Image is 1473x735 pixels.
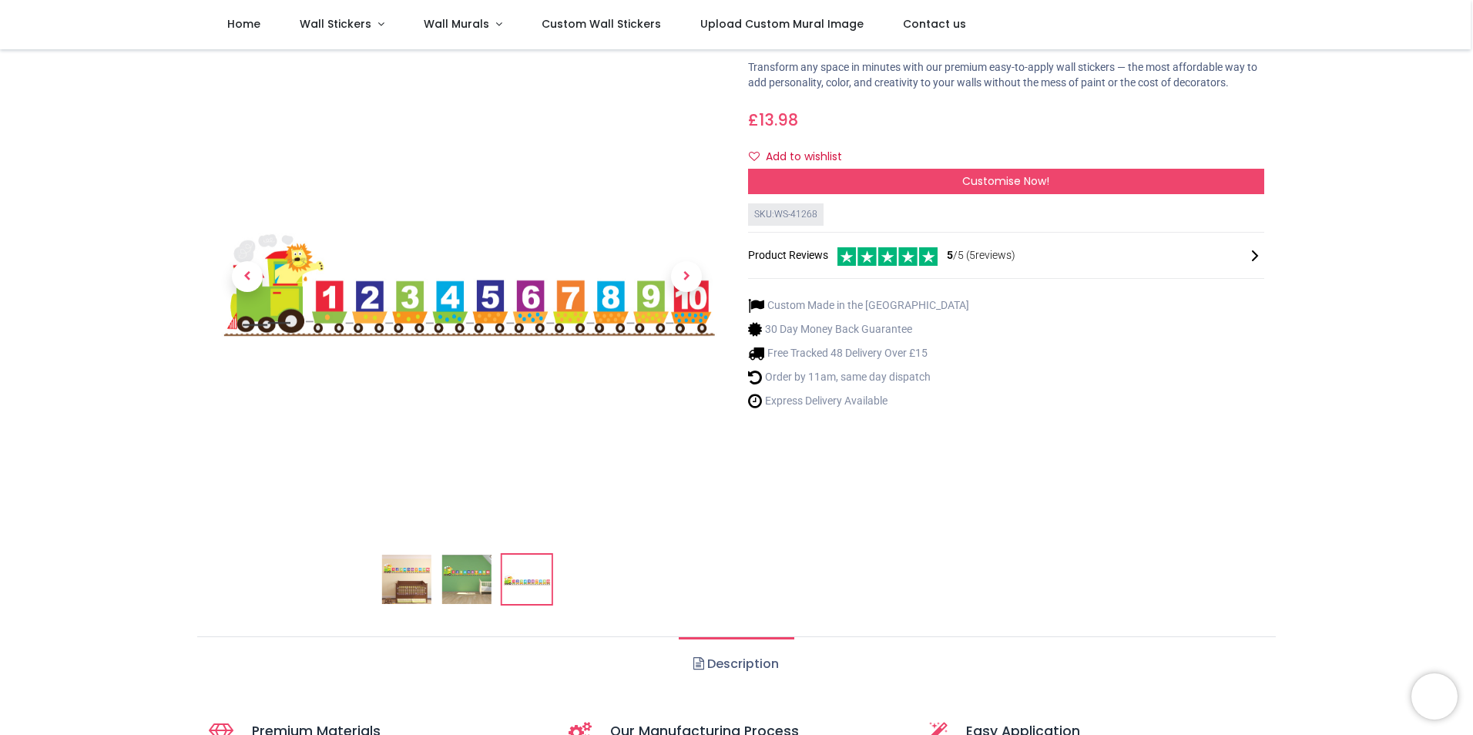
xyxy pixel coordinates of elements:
span: Contact us [903,16,966,32]
a: Next [648,96,725,457]
div: SKU: WS-41268 [748,203,824,226]
li: Express Delivery Available [748,393,969,409]
div: Product Reviews [748,245,1264,266]
li: Order by 11am, same day dispatch [748,369,969,385]
span: Home [227,16,260,32]
button: Add to wishlistAdd to wishlist [748,144,855,170]
img: Lion Number Train Nursery Wall Sticker [382,555,431,604]
p: Transform any space in minutes with our premium easy-to-apply wall stickers — the most affordable... [748,60,1264,90]
a: Previous [209,96,286,457]
img: WS-41268-02 [442,555,492,604]
span: 5 [947,249,953,261]
span: Customise Now! [962,173,1049,189]
li: Free Tracked 48 Delivery Over £15 [748,345,969,361]
span: Upload Custom Mural Image [700,16,864,32]
iframe: Brevo live chat [1411,673,1458,720]
span: Wall Stickers [300,16,371,32]
img: WS-41268-03 [209,18,725,535]
i: Add to wishlist [749,151,760,162]
span: /5 ( 5 reviews) [947,248,1015,263]
img: WS-41268-03 [502,555,552,604]
span: Wall Murals [424,16,489,32]
span: £ [748,109,798,131]
span: Next [671,261,702,292]
a: Description [679,637,794,691]
li: Custom Made in the [GEOGRAPHIC_DATA] [748,297,969,314]
span: Previous [232,261,263,292]
span: 13.98 [759,109,798,131]
span: Custom Wall Stickers [542,16,661,32]
li: 30 Day Money Back Guarantee [748,321,969,337]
